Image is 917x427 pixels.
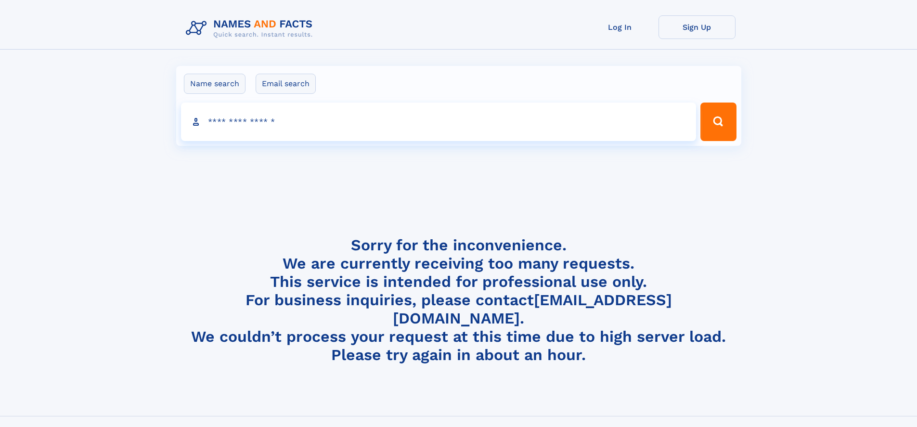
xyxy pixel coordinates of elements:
[256,74,316,94] label: Email search
[659,15,736,39] a: Sign Up
[181,103,697,141] input: search input
[182,236,736,364] h4: Sorry for the inconvenience. We are currently receiving too many requests. This service is intend...
[184,74,245,94] label: Name search
[581,15,659,39] a: Log In
[182,15,321,41] img: Logo Names and Facts
[700,103,736,141] button: Search Button
[393,291,672,327] a: [EMAIL_ADDRESS][DOMAIN_NAME]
